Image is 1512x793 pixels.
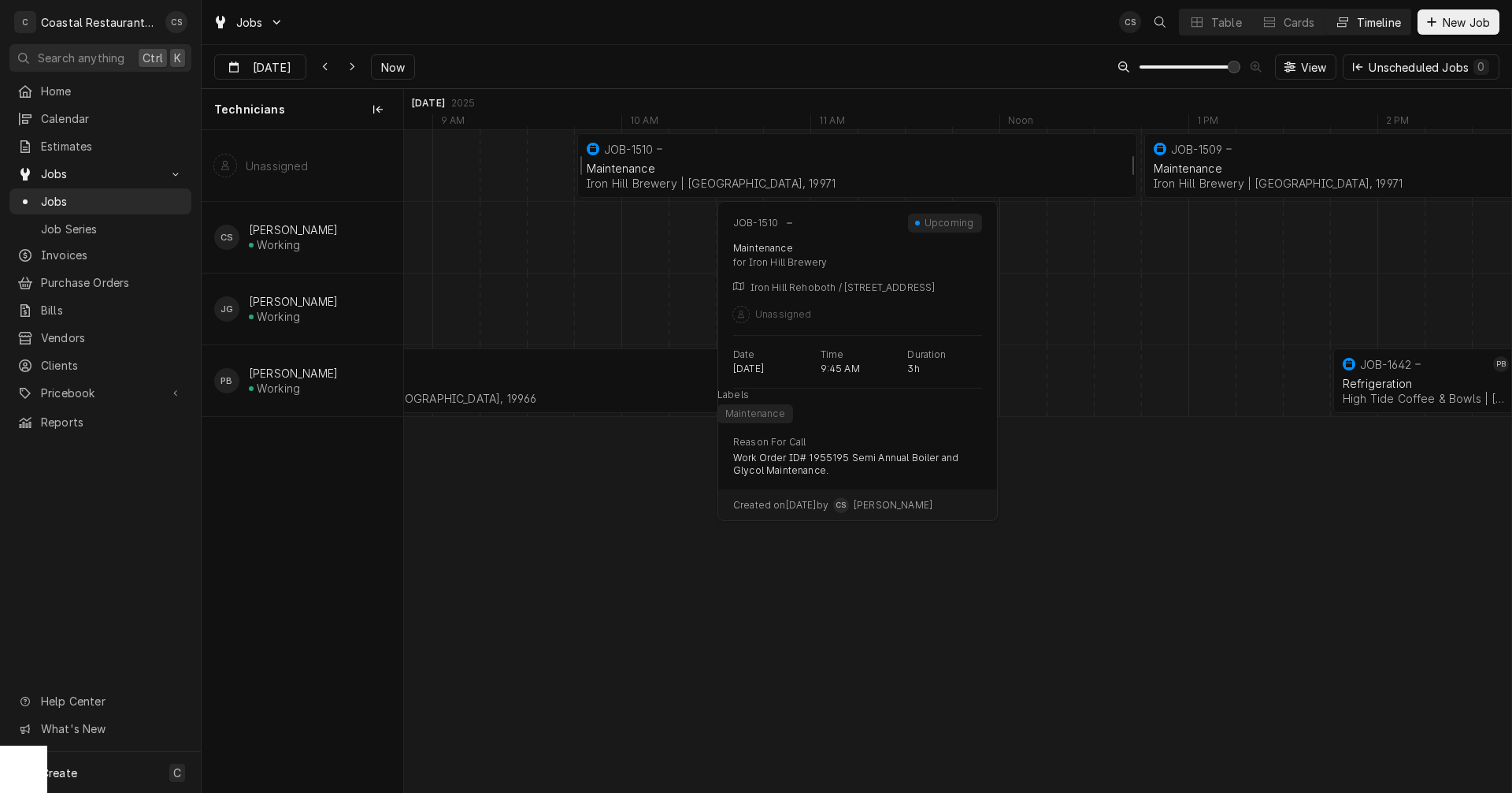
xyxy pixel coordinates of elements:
[922,217,976,229] div: Upcoming
[9,78,191,104] a: Home
[432,114,473,132] div: 9 AM
[810,114,853,132] div: 11 AM
[214,225,239,250] div: Chris Sockriter's Avatar
[378,59,408,76] span: Now
[41,274,183,291] span: Purchase Orders
[41,193,183,210] span: Jobs
[587,177,1128,190] div: Iron Hill Brewery | [GEOGRAPHIC_DATA], 19971
[214,225,239,250] div: CS
[1171,143,1222,156] div: JOB-1509
[41,302,183,318] span: Bills
[246,159,309,173] div: Unassigned
[1275,54,1337,80] button: View
[1360,358,1411,371] div: JOB-1642
[1119,11,1141,33] div: CS
[9,716,191,742] a: Go to What's New
[9,106,191,132] a: Calendar
[1440,14,1493,31] span: New Job
[41,221,183,237] span: Job Series
[907,363,919,375] p: 3h
[41,693,182,709] span: Help Center
[9,380,191,406] a: Go to Pricebook
[1493,356,1509,372] div: Phill Blush's Avatar
[173,765,181,781] span: C
[214,296,239,322] div: James Gatton's Avatar
[733,436,806,449] p: Reason For Call
[1211,14,1242,31] div: Table
[214,296,239,322] div: JG
[733,256,982,269] div: for Iron Hill Brewery
[214,54,306,80] button: [DATE]
[1343,377,1506,390] div: Refrigeration
[14,11,36,33] div: C
[724,408,787,420] div: Maintenance
[9,352,191,378] a: Clients
[256,392,986,405] div: Highwater Managment | [GEOGRAPHIC_DATA], 19966
[41,247,183,263] span: Invoices
[733,499,828,512] span: Created on [DATE] by
[1343,54,1499,80] button: Unscheduled Jobs0
[821,363,860,375] p: 9:45 AM
[1377,114,1417,132] div: 2 PM
[999,114,1042,132] div: Noon
[9,188,191,214] a: Jobs
[733,363,764,375] p: [DATE]
[249,295,338,308] div: [PERSON_NAME]
[833,497,849,513] div: CS
[41,766,77,780] span: Create
[257,310,300,323] div: Working
[214,368,239,393] div: Phill Blush's Avatar
[249,367,338,380] div: [PERSON_NAME]
[206,9,290,35] a: Go to Jobs
[9,688,191,714] a: Go to Help Center
[1119,11,1141,33] div: Chris Sockriter's Avatar
[249,223,338,236] div: [PERSON_NAME]
[9,409,191,435] a: Reports
[1298,59,1330,76] span: View
[214,368,239,393] div: PB
[41,83,183,99] span: Home
[833,497,849,513] div: Chris Sockriter's Avatar
[733,348,755,361] p: Date
[821,348,844,361] p: Time
[9,297,191,323] a: Bills
[733,242,793,255] div: Maintenance
[1188,114,1227,132] div: 1 PM
[1477,58,1486,75] div: 0
[9,216,191,242] a: Job Series
[41,720,182,737] span: What's New
[451,97,476,110] div: 2025
[1493,356,1509,372] div: PB
[9,270,191,296] a: Purchase Orders
[1357,14,1401,31] div: Timeline
[257,238,300,251] div: Working
[1369,59,1489,76] div: Unscheduled Jobs
[717,389,749,401] p: Labels
[41,110,183,127] span: Calendar
[9,242,191,268] a: Invoices
[41,385,160,401] span: Pricebook
[854,499,932,512] span: [PERSON_NAME]
[165,11,187,33] div: Chris Sockriter's Avatar
[755,308,812,320] span: Unassigned
[165,11,187,33] div: CS
[214,102,285,117] span: Technicians
[1284,14,1315,31] div: Cards
[41,357,183,374] span: Clients
[733,217,778,229] div: JOB-1510
[143,50,163,66] span: Ctrl
[41,138,183,155] span: Estimates
[750,281,936,294] p: Iron Hill Rehoboth / [STREET_ADDRESS]
[604,143,653,156] div: JOB-1510
[174,50,181,66] span: K
[202,89,403,130] div: Technicians column. SPACE for context menu
[38,50,124,66] span: Search anything
[9,133,191,159] a: Estimates
[41,414,183,430] span: Reports
[9,161,191,187] a: Go to Jobs
[41,329,183,346] span: Vendors
[907,348,946,361] p: Duration
[1147,9,1173,35] button: Open search
[587,162,1128,175] div: Maintenance
[404,130,1511,792] div: normal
